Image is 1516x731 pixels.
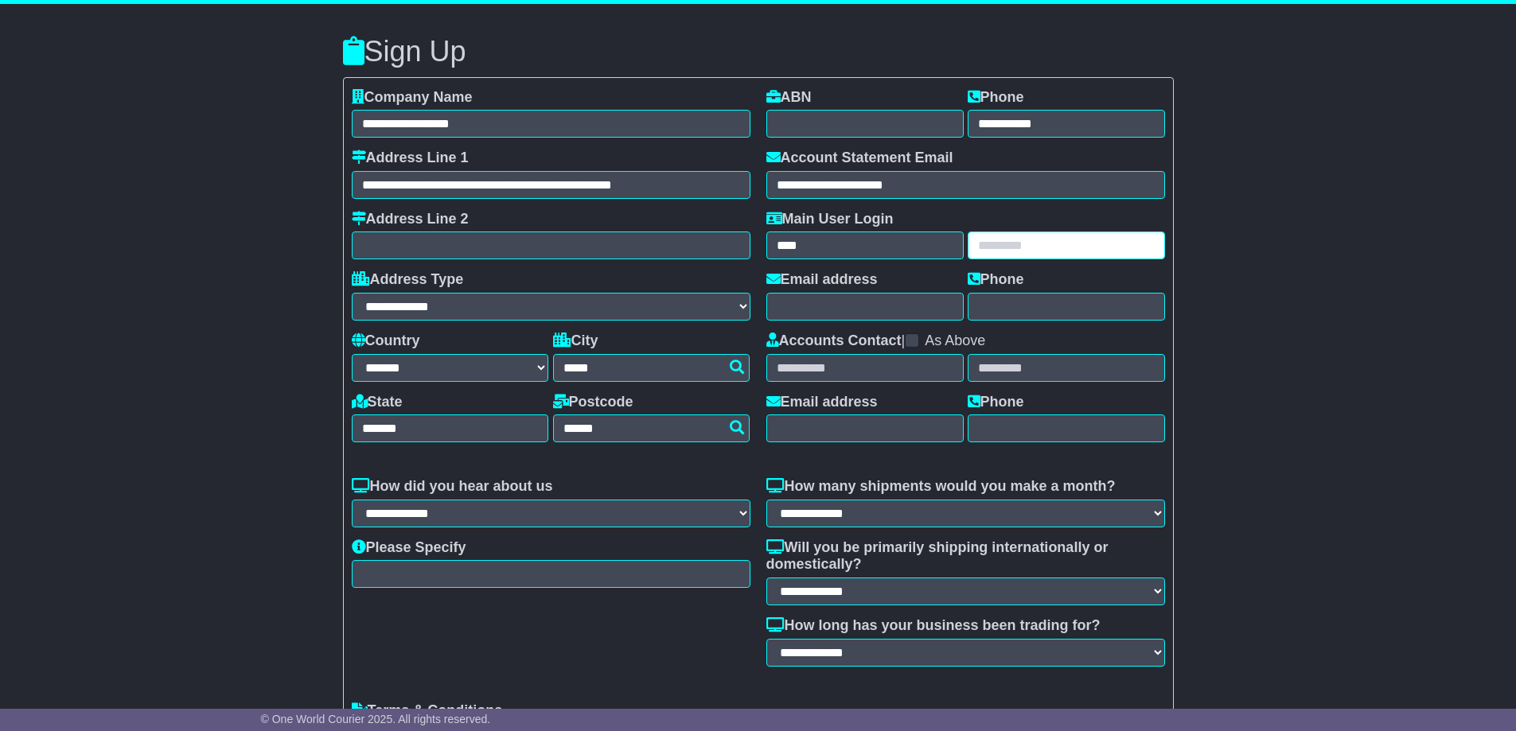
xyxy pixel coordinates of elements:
[553,332,598,350] label: City
[766,478,1116,496] label: How many shipments would you make a month?
[352,478,553,496] label: How did you hear about us
[352,150,469,167] label: Address Line 1
[352,702,503,720] label: Terms & Conditions
[968,394,1024,411] label: Phone
[766,89,812,107] label: ABN
[352,332,420,350] label: Country
[968,89,1024,107] label: Phone
[352,394,403,411] label: State
[925,332,985,350] label: As Above
[766,539,1165,574] label: Will you be primarily shipping internationally or domestically?
[261,713,491,725] span: © One World Courier 2025. All rights reserved.
[343,36,1174,68] h3: Sign Up
[352,539,466,557] label: Please Specify
[766,332,1165,354] div: |
[766,332,902,350] label: Accounts Contact
[968,271,1024,289] label: Phone
[766,617,1101,635] label: How long has your business been trading for?
[553,394,633,411] label: Postcode
[766,150,953,167] label: Account Statement Email
[352,211,469,228] label: Address Line 2
[352,89,473,107] label: Company Name
[766,211,894,228] label: Main User Login
[766,271,878,289] label: Email address
[766,394,878,411] label: Email address
[352,271,464,289] label: Address Type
